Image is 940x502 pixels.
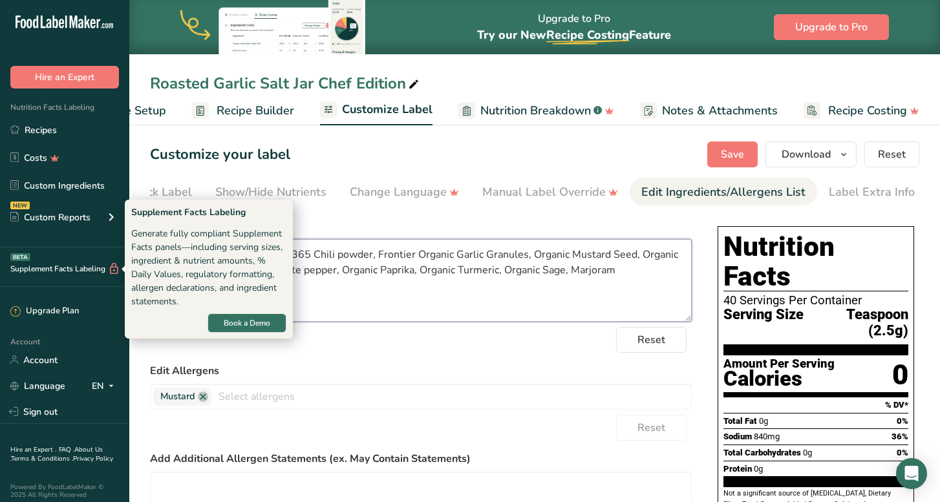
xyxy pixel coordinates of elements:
[795,19,868,35] span: Upgrade to Pro
[192,96,294,125] a: Recipe Builder
[131,205,286,219] div: Supplement Facts Labeling
[896,458,927,489] div: Open Intercom Messenger
[782,147,831,162] span: Download
[477,1,671,54] div: Upgrade to Pro
[224,317,270,329] span: Book a Demo
[892,432,908,441] span: 36%
[723,397,908,413] section: % DV*
[723,416,757,426] span: Total Fat
[10,253,30,261] div: BETA
[616,327,687,353] button: Reset
[765,141,857,167] button: Download
[804,307,908,339] span: Teaspoon (2.5g)
[217,102,294,120] span: Recipe Builder
[637,420,665,435] span: Reset
[480,102,591,120] span: Nutrition Breakdown
[11,454,73,463] a: Terms & Conditions .
[864,141,919,167] button: Reset
[759,416,768,426] span: 0g
[721,147,744,162] span: Save
[723,432,752,441] span: Sodium
[458,96,614,125] a: Nutrition Breakdown
[10,211,91,224] div: Custom Reports
[637,332,665,348] span: Reset
[150,218,692,234] label: Edit Ingredients List
[342,101,433,118] span: Customize Label
[754,432,780,441] span: 840mg
[350,183,459,201] div: Change Language
[892,358,908,392] div: 0
[150,144,290,165] h1: Customize your label
[59,445,74,454] a: FAQ .
[10,66,119,89] button: Hire an Expert
[150,72,422,95] div: Roasted Garlic Salt Jar Chef Edition
[723,358,835,370] div: Amount Per Serving
[546,27,629,43] span: Recipe Costing
[477,27,671,43] span: Try our New Feature
[723,370,835,388] div: Calories
[878,147,906,162] span: Reset
[804,96,919,125] a: Recipe Costing
[641,183,806,201] div: Edit Ingredients/Allergens List
[723,448,801,457] span: Total Carbohydrates
[10,202,30,209] div: NEW
[150,363,692,379] label: Edit Allergens
[10,445,103,463] a: About Us .
[774,14,889,40] button: Upgrade to Pro
[208,313,286,333] button: Book a Demo
[131,227,286,308] div: Generate fully compliant Supplement Facts panels—including serving sizes, ingredient & nutrient a...
[723,232,908,291] h1: Nutrition Facts
[897,448,908,457] span: 0%
[828,102,907,120] span: Recipe Costing
[616,415,687,441] button: Reset
[96,102,166,120] span: Recipe Setup
[320,95,433,126] a: Customize Label
[10,375,65,397] a: Language
[482,183,618,201] div: Manual Label Override
[10,305,79,318] div: Upgrade Plan
[10,445,56,454] a: Hire an Expert .
[215,183,326,201] div: Show/Hide Nutrients
[640,96,778,125] a: Notes & Attachments
[211,386,691,406] input: Select allergens
[10,483,119,499] div: Powered By FoodLabelMaker © 2025 All Rights Reserved
[662,102,778,120] span: Notes & Attachments
[73,454,113,463] a: Privacy Policy
[92,378,119,393] div: EN
[723,464,752,474] span: Protein
[150,451,692,466] label: Add Additional Allergen Statements (ex. May Contain Statements)
[803,448,812,457] span: 0g
[160,390,195,404] span: Mustard
[897,416,908,426] span: 0%
[707,141,758,167] button: Save
[723,294,908,307] div: 40 Servings Per Container
[723,307,804,339] span: Serving Size
[754,464,763,474] span: 0g
[829,183,915,201] div: Label Extra Info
